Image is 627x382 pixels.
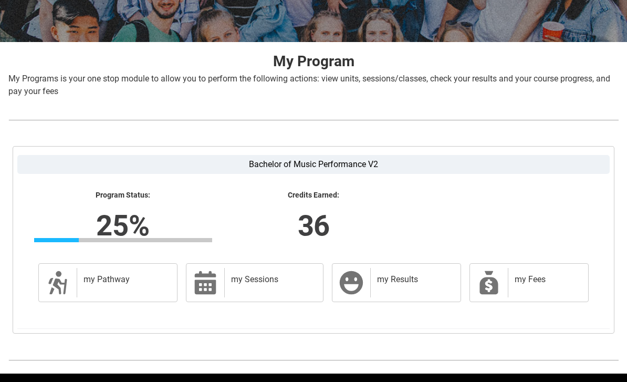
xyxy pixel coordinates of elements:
a: my Results [332,263,462,302]
h2: my Fees [515,274,578,285]
lightning-formatted-text: Credits Earned: [225,191,403,200]
span: Description of icon when needed [45,270,70,295]
h2: my Sessions [231,274,312,285]
span: My Programs is your one stop module to allow you to perform the following actions: view units, se... [8,74,610,96]
a: my Pathway [38,263,177,302]
h2: my Results [377,274,451,285]
lightning-formatted-text: Program Status: [34,191,212,200]
strong: My Program [273,53,354,70]
div: Progress Bar [34,238,212,242]
a: my Fees [469,263,589,302]
a: my Sessions [186,263,323,302]
h2: my Pathway [83,274,166,285]
img: REDU_GREY_LINE [8,355,619,366]
lightning-formatted-number: 36 [162,204,465,247]
span: My Payments [476,270,501,295]
label: Bachelor of Music Performance V2 [17,155,610,174]
img: REDU_GREY_LINE [8,115,619,126]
